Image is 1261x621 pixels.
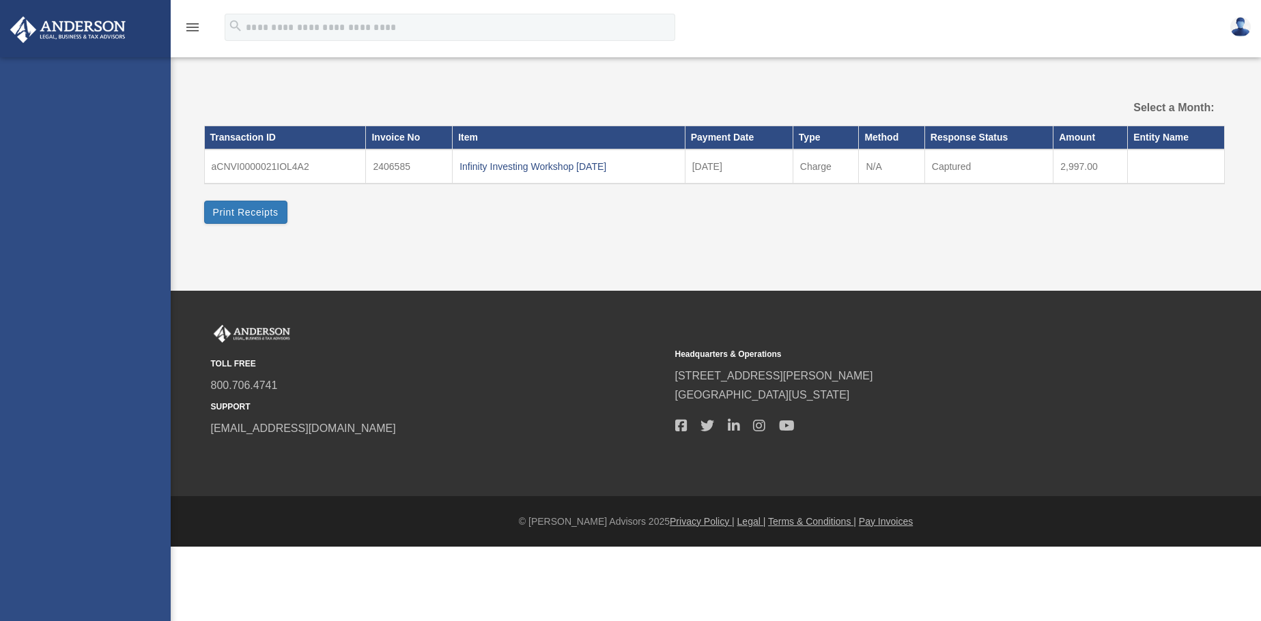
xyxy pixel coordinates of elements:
a: Terms & Conditions | [768,516,856,527]
a: Privacy Policy | [670,516,735,527]
th: Transaction ID [204,126,366,149]
th: Item [453,126,685,149]
a: 800.706.4741 [211,379,278,391]
i: search [228,18,243,33]
div: © [PERSON_NAME] Advisors 2025 [171,513,1261,530]
img: User Pic [1230,17,1251,37]
td: [DATE] [685,149,793,184]
div: Infinity Investing Workshop [DATE] [459,157,678,176]
td: Captured [924,149,1053,184]
th: Payment Date [685,126,793,149]
a: [EMAIL_ADDRESS][DOMAIN_NAME] [211,422,396,434]
a: [GEOGRAPHIC_DATA][US_STATE] [675,389,850,401]
i: menu [184,19,201,35]
small: Headquarters & Operations [675,347,1130,362]
th: Method [859,126,924,149]
label: Select a Month: [1064,98,1214,117]
td: Charge [793,149,859,184]
a: Legal | [737,516,766,527]
td: 2406585 [366,149,453,184]
td: N/A [859,149,924,184]
small: SUPPORT [211,400,666,414]
th: Entity Name [1128,126,1224,149]
button: Print Receipts [204,201,287,224]
small: TOLL FREE [211,357,666,371]
a: Pay Invoices [859,516,913,527]
td: aCNVI0000021IOL4A2 [204,149,366,184]
th: Response Status [924,126,1053,149]
th: Type [793,126,859,149]
th: Amount [1053,126,1128,149]
th: Invoice No [366,126,453,149]
a: menu [184,24,201,35]
img: Anderson Advisors Platinum Portal [211,325,293,343]
img: Anderson Advisors Platinum Portal [6,16,130,43]
td: 2,997.00 [1053,149,1128,184]
a: [STREET_ADDRESS][PERSON_NAME] [675,370,873,381]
